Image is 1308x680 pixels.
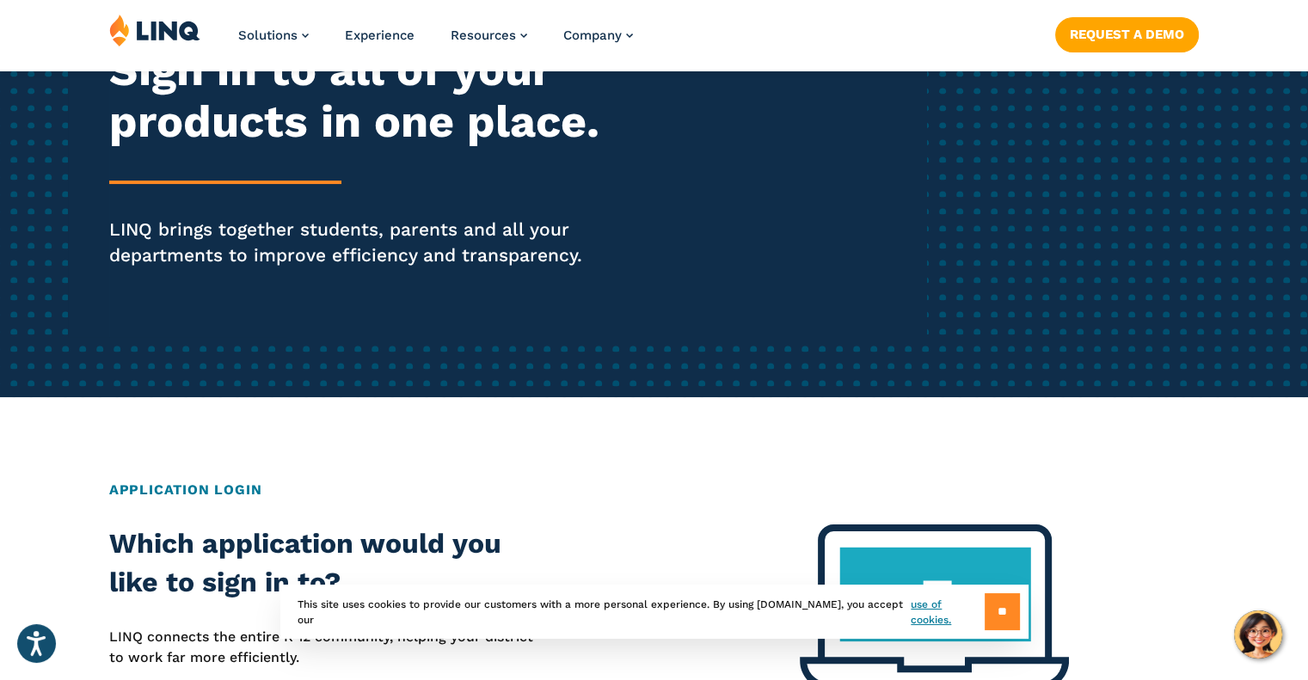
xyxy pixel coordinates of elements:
nav: Primary Navigation [238,14,633,70]
a: Solutions [238,28,309,43]
span: Solutions [238,28,298,43]
span: Company [563,28,622,43]
a: Company [563,28,633,43]
img: LINQ | K‑12 Software [109,14,200,46]
p: LINQ brings together students, parents and all your departments to improve efficiency and transpa... [109,217,613,268]
h2: Application Login [109,480,1199,500]
nav: Button Navigation [1055,14,1199,52]
div: This site uses cookies to provide our customers with a more personal experience. By using [DOMAIN... [280,585,1029,639]
a: Resources [451,28,527,43]
span: Resources [451,28,516,43]
a: Request a Demo [1055,17,1199,52]
h2: Which application would you like to sign in to? [109,524,544,603]
button: Hello, have a question? Let’s chat. [1234,610,1282,659]
h2: Sign in to all of your products in one place. [109,45,613,148]
a: use of cookies. [911,597,984,628]
a: Experience [345,28,415,43]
